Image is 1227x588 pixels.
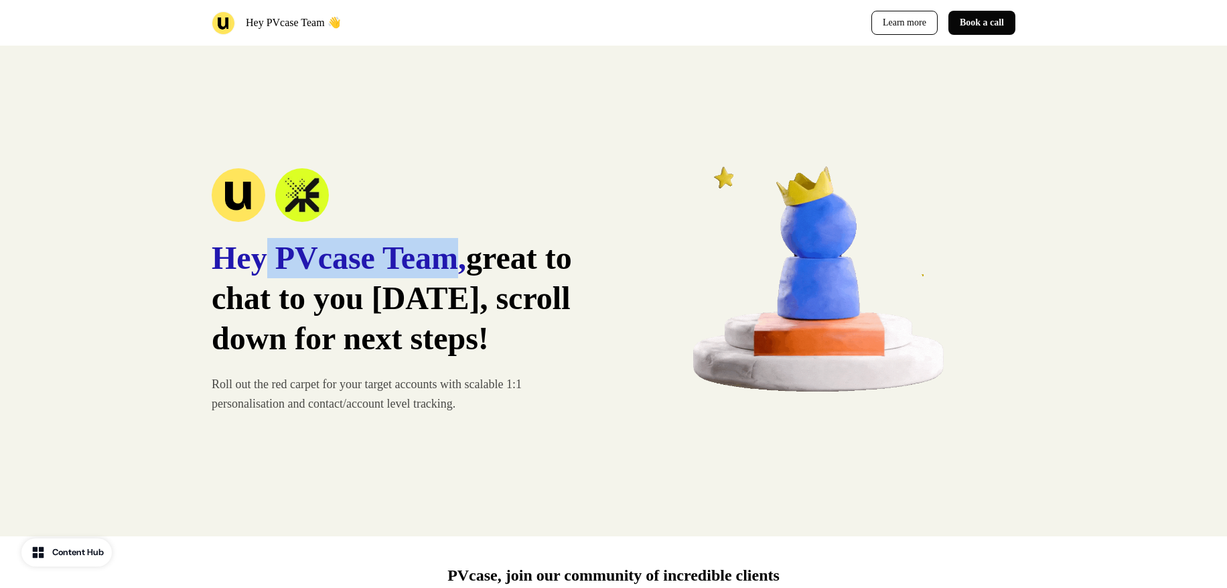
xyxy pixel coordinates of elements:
[246,15,341,31] p: Hey PVcase Team 👋
[212,375,595,414] p: Roll out the red carpet for your target accounts with scalable 1:1 personalisation and contact/ac...
[21,538,112,567] button: Content Hub
[52,546,104,559] div: Content Hub
[447,563,780,587] p: PVcase, join our community of incredible clients
[212,238,595,359] p: great to chat to you [DATE], scroll down for next steps!
[871,11,938,35] a: Learn more
[948,11,1015,35] a: Book a call
[212,240,466,276] span: Hey PVcase Team,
